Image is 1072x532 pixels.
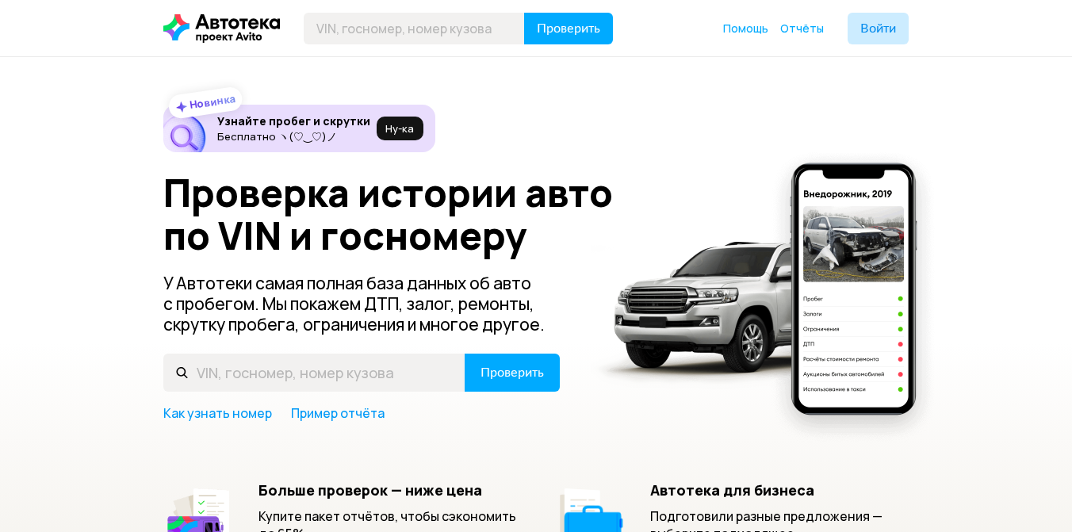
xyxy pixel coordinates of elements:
[163,354,465,392] input: VIN, госномер, номер кузова
[163,404,272,422] a: Как узнать номер
[304,13,525,44] input: VIN, госномер, номер кузова
[537,22,600,35] span: Проверить
[163,171,637,257] h1: Проверка истории авто по VIN и госномеру
[217,130,370,143] p: Бесплатно ヽ(♡‿♡)ノ
[465,354,560,392] button: Проверить
[258,481,518,499] h5: Больше проверок — ниже цена
[860,22,896,35] span: Войти
[480,366,544,379] span: Проверить
[524,13,613,44] button: Проверить
[780,21,824,36] a: Отчёты
[291,404,385,422] a: Пример отчёта
[650,481,909,499] h5: Автотека для бизнеса
[723,21,768,36] a: Помощь
[163,273,561,335] p: У Автотеки самая полная база данных об авто с пробегом. Мы покажем ДТП, залог, ремонты, скрутку п...
[385,122,414,135] span: Ну‑ка
[848,13,909,44] button: Войти
[217,114,370,128] h6: Узнайте пробег и скрутки
[189,91,237,112] strong: Новинка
